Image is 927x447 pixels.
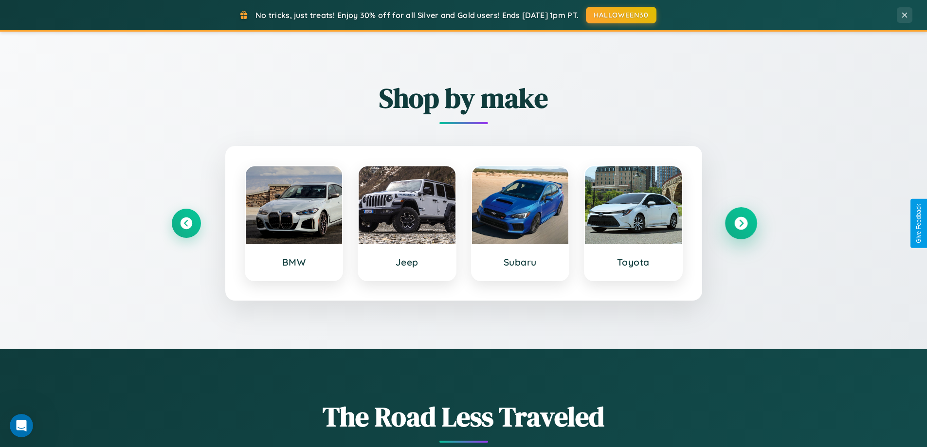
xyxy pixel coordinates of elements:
h1: The Road Less Traveled [172,398,756,435]
span: No tricks, just treats! Enjoy 30% off for all Silver and Gold users! Ends [DATE] 1pm PT. [255,10,579,20]
h2: Shop by make [172,79,756,117]
h3: Subaru [482,256,559,268]
button: HALLOWEEN30 [586,7,656,23]
h3: BMW [255,256,333,268]
iframe: Intercom live chat [10,414,33,437]
div: Give Feedback [915,204,922,243]
h3: Jeep [368,256,446,268]
h3: Toyota [595,256,672,268]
